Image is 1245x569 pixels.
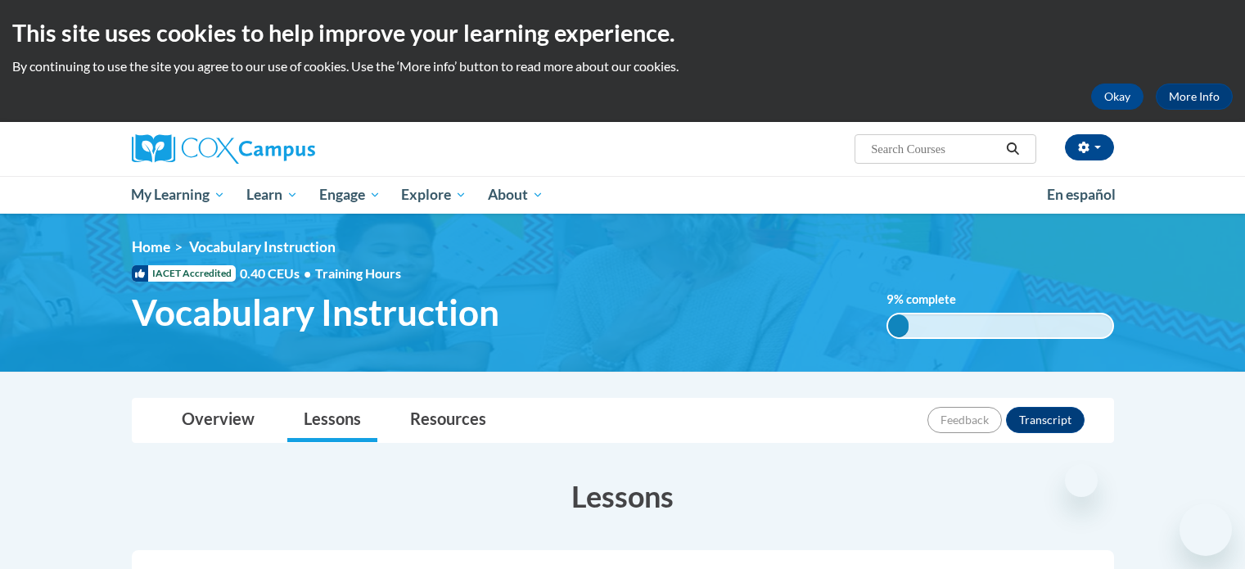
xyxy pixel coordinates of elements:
div: Main menu [107,176,1139,214]
input: Search Courses [869,139,1000,159]
span: • [304,265,311,281]
button: Transcript [1006,407,1085,433]
a: Lessons [287,399,377,442]
a: Home [132,238,170,255]
a: Engage [309,176,391,214]
iframe: Close message [1065,464,1098,497]
button: Account Settings [1065,134,1114,160]
a: Overview [165,399,271,442]
a: En español [1036,178,1126,212]
a: Explore [390,176,477,214]
a: Resources [394,399,503,442]
span: 0.40 CEUs [240,264,315,282]
img: Cox Campus [132,134,315,164]
iframe: Button to launch messaging window [1180,504,1232,556]
a: Cox Campus [132,134,443,164]
p: By continuing to use the site you agree to our use of cookies. Use the ‘More info’ button to read... [12,57,1233,75]
span: My Learning [131,185,225,205]
span: IACET Accredited [132,265,236,282]
span: Engage [319,185,381,205]
span: En español [1047,186,1116,203]
a: More Info [1156,84,1233,110]
span: 9 [886,292,894,306]
button: Search [1000,139,1025,159]
span: Vocabulary Instruction [132,291,499,334]
h2: This site uses cookies to help improve your learning experience. [12,16,1233,49]
h3: Lessons [132,476,1114,517]
label: % complete [886,291,981,309]
div: 9% [888,314,909,337]
span: About [488,185,544,205]
span: Explore [401,185,467,205]
span: Training Hours [315,265,401,281]
button: Okay [1091,84,1144,110]
span: Vocabulary Instruction [189,238,336,255]
button: Feedback [927,407,1002,433]
span: Learn [246,185,298,205]
a: My Learning [121,176,237,214]
a: About [477,176,554,214]
a: Learn [236,176,309,214]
